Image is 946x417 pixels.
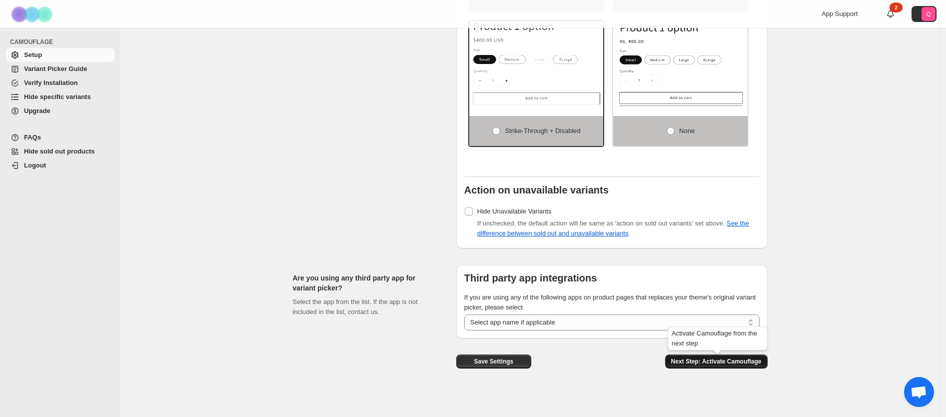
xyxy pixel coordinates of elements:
button: Next Step: Activate Camouflage [665,354,768,368]
a: Open chat [904,377,934,407]
span: CAMOUFLAGE [10,38,115,46]
button: Avatar with initials Q [912,6,937,22]
span: Verify Installation [24,79,78,86]
span: Select the app from the list. If the app is not included in the list, contact us. [293,298,418,315]
text: Q [927,11,931,17]
span: Hide Unavailable Variants [477,207,552,215]
a: Hide specific variants [6,90,114,104]
span: Setup [24,51,42,58]
a: Variant Picker Guide [6,62,114,76]
a: Upgrade [6,104,114,118]
a: Hide sold out products [6,144,114,158]
span: App Support [822,10,858,17]
span: Save Settings [474,357,513,365]
a: Verify Installation [6,76,114,90]
button: Save Settings [456,354,531,368]
img: Camouflage [8,0,58,28]
span: Logout [24,161,46,169]
span: Hide specific variants [24,93,91,100]
span: None [679,127,695,134]
span: Next Step: Activate Camouflage [671,357,762,365]
a: Logout [6,158,114,172]
a: 2 [886,9,896,19]
a: FAQs [6,130,114,144]
b: Third party app integrations [464,272,597,283]
img: None [613,21,748,106]
div: 2 [890,2,903,12]
span: If you are using any of the following apps on product pages that replaces your theme's original v... [464,293,756,311]
span: Avatar with initials Q [922,7,936,21]
span: Variant Picker Guide [24,65,87,72]
h2: Are you using any third party app for variant picker? [293,273,440,293]
span: Hide sold out products [24,147,95,155]
a: Setup [6,48,114,62]
span: Strike-through + Disabled [505,127,580,134]
img: Strike-through + Disabled [469,21,604,106]
span: FAQs [24,133,41,141]
b: Action on unavailable variants [464,184,609,195]
span: Upgrade [24,107,50,114]
span: If unchecked, the default action will be same as 'action on sold out variants' set above. [477,219,749,237]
